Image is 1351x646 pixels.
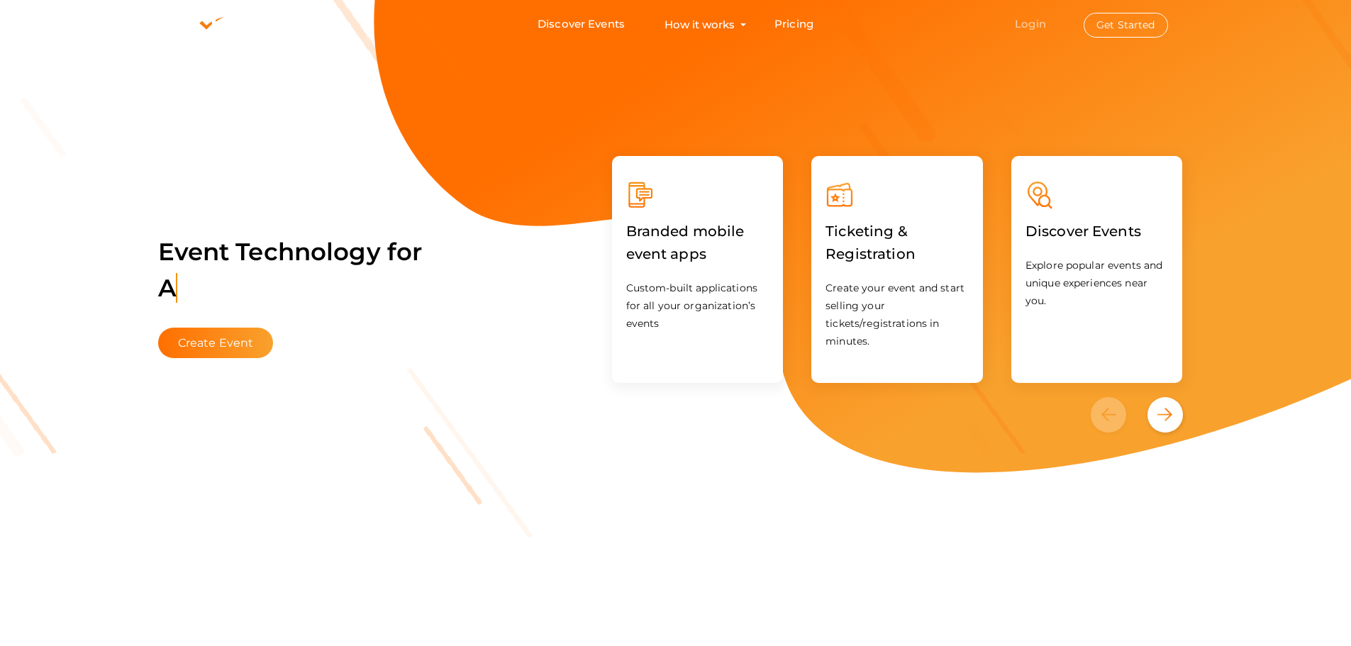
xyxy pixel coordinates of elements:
a: Discover Events [538,11,625,38]
button: How it works [660,11,739,38]
a: Pricing [774,11,813,38]
a: Branded mobile event apps [626,248,769,262]
span: A [158,273,177,303]
p: Explore popular events and unique experiences near you. [1025,257,1169,310]
a: Ticketing & Registration [825,248,969,262]
label: Branded mobile event apps [626,209,769,276]
a: Discover Events [1025,225,1141,239]
button: Get Started [1084,13,1168,38]
button: Next [1147,397,1183,433]
label: Discover Events [1025,209,1141,253]
label: Ticketing & Registration [825,209,969,276]
p: Create your event and start selling your tickets/registrations in minutes. [825,279,969,350]
label: Event Technology for [158,216,423,324]
a: Login [1015,17,1046,30]
button: Create Event [158,328,274,358]
p: Custom-built applications for all your organization’s events [626,279,769,333]
button: Previous [1091,397,1144,433]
